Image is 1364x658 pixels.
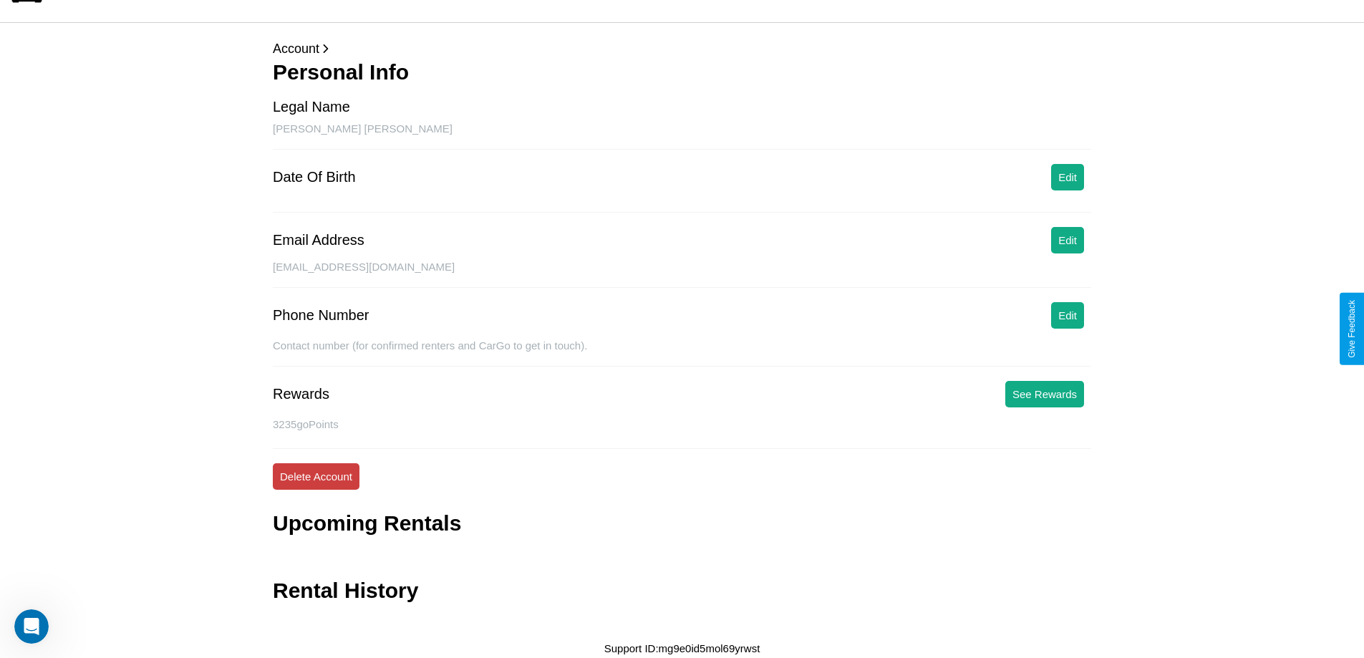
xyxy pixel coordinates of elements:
[273,37,1091,60] p: Account
[1051,164,1084,190] button: Edit
[273,579,418,603] h3: Rental History
[273,463,359,490] button: Delete Account
[604,639,760,658] p: Support ID: mg9e0id5mol69yrwst
[273,99,350,115] div: Legal Name
[273,307,369,324] div: Phone Number
[273,261,1091,288] div: [EMAIL_ADDRESS][DOMAIN_NAME]
[14,609,49,644] iframe: Intercom live chat
[273,232,364,248] div: Email Address
[1051,302,1084,329] button: Edit
[1005,381,1084,407] button: See Rewards
[273,415,1091,434] p: 3235 goPoints
[273,122,1091,150] div: [PERSON_NAME] [PERSON_NAME]
[273,60,1091,84] h3: Personal Info
[273,169,356,185] div: Date Of Birth
[1051,227,1084,253] button: Edit
[273,339,1091,367] div: Contact number (for confirmed renters and CarGo to get in touch).
[1347,300,1357,358] div: Give Feedback
[273,386,329,402] div: Rewards
[273,511,461,536] h3: Upcoming Rentals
